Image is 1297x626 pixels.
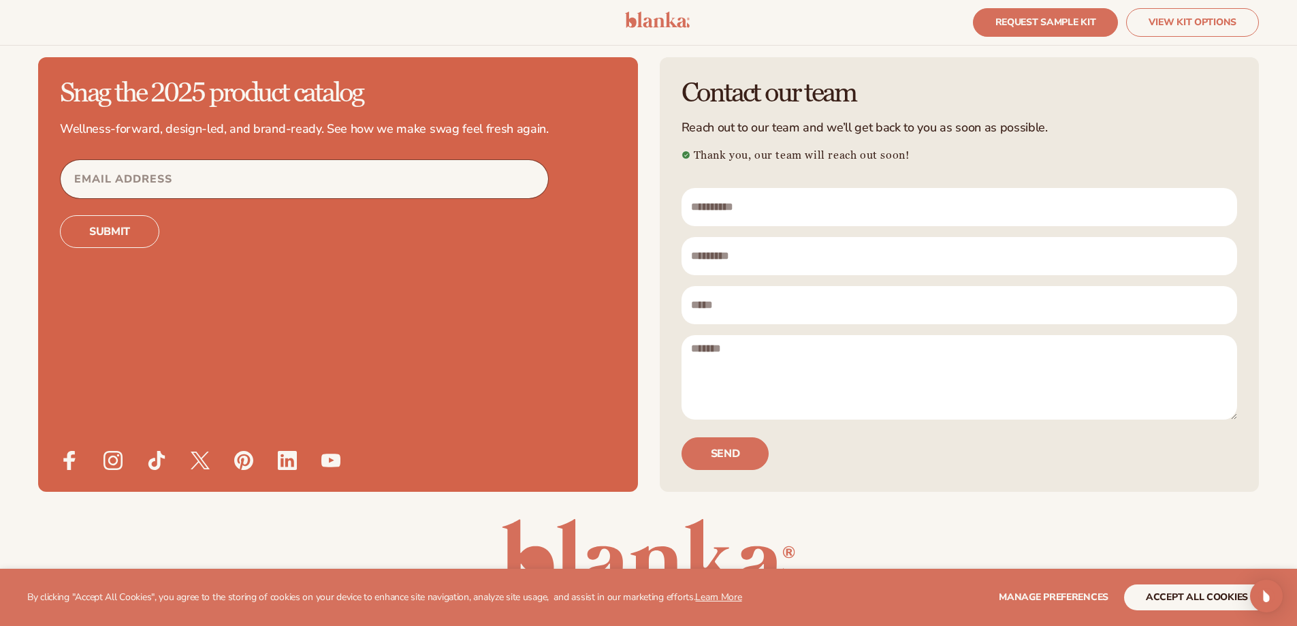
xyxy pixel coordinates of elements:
[1124,584,1270,610] button: accept all cookies
[999,584,1108,610] button: Manage preferences
[682,79,1238,108] h2: Contact our team
[60,121,549,137] p: Wellness-forward, design-led, and brand-ready. See how we make swag feel fresh again.
[682,120,1238,136] p: Reach out to our team and we’ll get back to you as soon as possible.
[999,591,1108,604] span: Manage preferences
[695,591,741,604] a: Learn More
[60,79,549,108] h2: Snag the 2025 product catalog
[625,12,690,33] a: logo
[27,592,742,604] p: By clicking "Accept All Cookies", you agree to the storing of cookies on your device to enhance s...
[682,150,1238,161] h5: Thank you, our team will reach out soon!
[682,437,769,470] button: Send
[1126,8,1259,37] a: VIEW KIT OPTIONS
[60,215,159,248] button: Subscribe
[973,8,1119,37] a: REQUEST SAMPLE KIT
[625,12,690,28] img: logo
[1250,580,1283,612] div: Open Intercom Messenger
